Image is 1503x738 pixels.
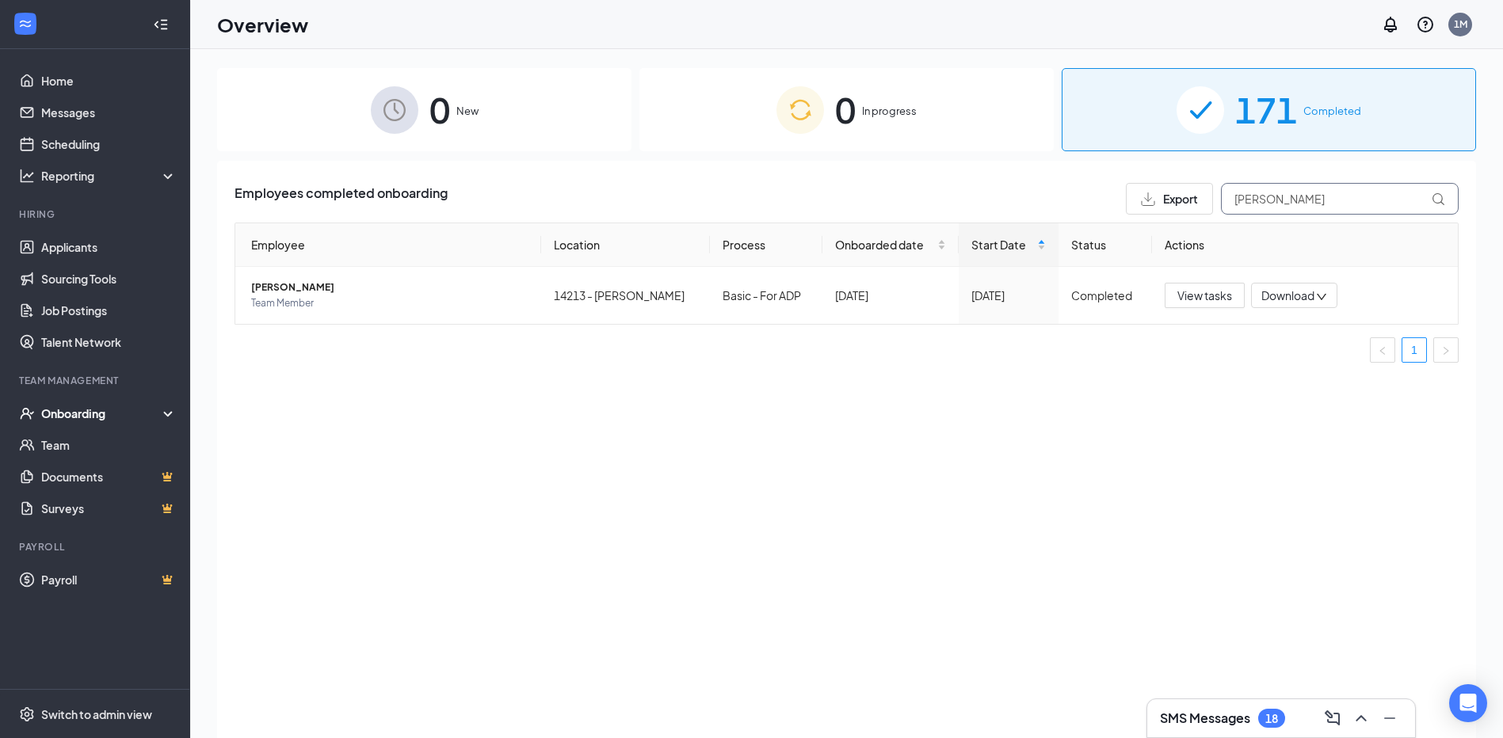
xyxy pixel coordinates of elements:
[1454,17,1467,31] div: 1M
[1316,291,1327,302] span: down
[235,223,541,267] th: Employee
[19,540,174,553] div: Payroll
[217,11,308,38] h1: Overview
[710,267,822,324] td: Basic - For ADP
[1152,223,1458,267] th: Actions
[41,493,177,524] a: SurveysCrown
[19,207,174,221] div: Hiring
[1177,287,1232,304] span: View tasks
[19,374,174,387] div: Team Management
[971,287,1046,304] div: [DATE]
[1370,337,1395,363] li: Previous Page
[41,326,177,358] a: Talent Network
[1235,82,1297,137] span: 171
[41,706,152,722] div: Switch to admin view
[1402,337,1427,363] li: 1
[251,295,528,311] span: Team Member
[1320,706,1345,731] button: ComposeMessage
[41,429,177,461] a: Team
[41,564,177,595] a: PayrollCrown
[1160,709,1250,727] h3: SMS Messages
[1416,15,1435,34] svg: QuestionInfo
[41,405,163,421] div: Onboarding
[235,183,448,215] span: Employees completed onboarding
[1071,287,1139,304] div: Completed
[456,103,479,119] span: New
[17,16,33,32] svg: WorkstreamLogo
[1163,193,1198,204] span: Export
[251,280,528,295] span: [PERSON_NAME]
[19,706,35,722] svg: Settings
[1378,346,1387,356] span: left
[1126,183,1213,215] button: Export
[41,168,177,184] div: Reporting
[822,223,959,267] th: Onboarded date
[1265,712,1278,725] div: 18
[41,231,177,263] a: Applicants
[835,287,946,304] div: [DATE]
[153,17,169,32] svg: Collapse
[710,223,822,267] th: Process
[1381,15,1400,34] svg: Notifications
[835,82,856,137] span: 0
[1221,183,1459,215] input: Search by Name, Job Posting, or Process
[1323,709,1342,728] svg: ComposeMessage
[41,295,177,326] a: Job Postings
[41,263,177,295] a: Sourcing Tools
[1370,337,1395,363] button: left
[1059,223,1152,267] th: Status
[1433,337,1459,363] button: right
[1449,684,1487,722] div: Open Intercom Messenger
[1441,346,1451,356] span: right
[1380,709,1399,728] svg: Minimize
[41,97,177,128] a: Messages
[429,82,450,137] span: 0
[1165,283,1245,308] button: View tasks
[835,236,934,253] span: Onboarded date
[1433,337,1459,363] li: Next Page
[19,168,35,184] svg: Analysis
[1261,287,1314,304] span: Download
[971,236,1034,253] span: Start Date
[541,223,710,267] th: Location
[41,65,177,97] a: Home
[1349,706,1374,731] button: ChevronUp
[19,405,35,421] svg: UserCheck
[1303,103,1361,119] span: Completed
[41,128,177,160] a: Scheduling
[1352,709,1371,728] svg: ChevronUp
[41,461,177,493] a: DocumentsCrown
[862,103,917,119] span: In progress
[1377,706,1402,731] button: Minimize
[541,267,710,324] td: 14213 - [PERSON_NAME]
[1402,338,1426,362] a: 1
